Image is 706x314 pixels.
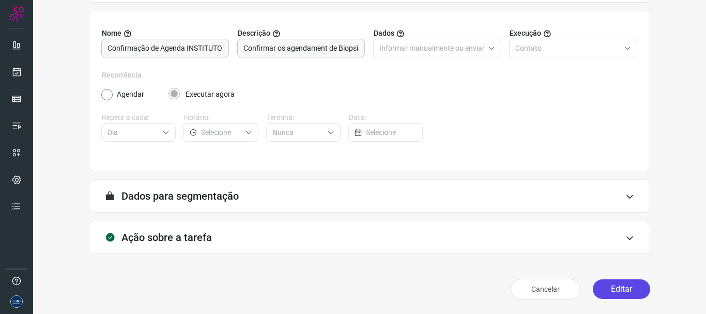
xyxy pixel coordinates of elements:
img: d06bdf07e729e349525d8f0de7f5f473.png [10,295,23,308]
span: Execução [510,28,541,39]
h3: Dados para segmentação [121,190,239,202]
button: Editar [593,279,650,299]
input: Selecione [272,124,323,141]
input: Selecione [108,124,158,141]
input: Digite o nome para a sua tarefa. [108,39,223,57]
input: Selecione o tipo de envio [515,39,620,57]
input: Selecione o tipo de envio [379,39,484,57]
span: Nome [102,28,121,39]
label: Termina: [267,112,341,123]
label: Agendar [117,89,144,100]
label: Horário: [184,112,258,123]
input: Selecione [366,124,416,141]
span: Descrição [238,28,270,39]
button: Cancelar [511,279,580,300]
label: Repetir a cada: [102,112,176,123]
input: Selecione [201,124,240,141]
span: Dados [374,28,394,39]
h3: Ação sobre a tarefa [121,231,212,244]
label: Executar agora [186,89,235,100]
input: Forneça uma breve descrição da sua tarefa. [243,39,359,57]
img: Logo [9,6,24,22]
label: Recorrência [102,70,637,81]
label: Data: [349,112,423,123]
